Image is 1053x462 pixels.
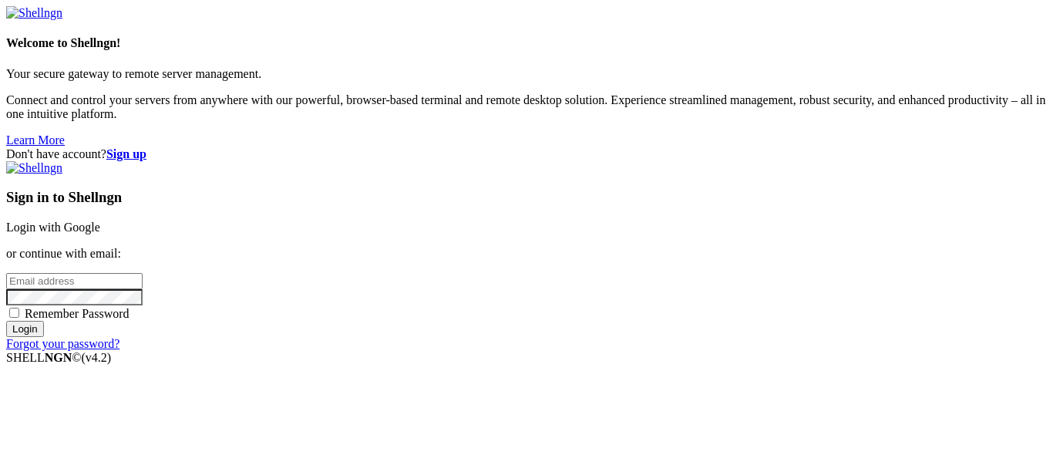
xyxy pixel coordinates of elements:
p: Your secure gateway to remote server management. [6,67,1047,81]
span: 4.2.0 [82,351,112,364]
img: Shellngn [6,6,62,20]
a: Forgot your password? [6,337,119,350]
b: NGN [45,351,72,364]
a: Login with Google [6,221,100,234]
img: Shellngn [6,161,62,175]
input: Remember Password [9,308,19,318]
h4: Welcome to Shellngn! [6,36,1047,50]
h3: Sign in to Shellngn [6,189,1047,206]
p: or continue with email: [6,247,1047,261]
a: Sign up [106,147,146,160]
input: Login [6,321,44,337]
div: Don't have account? [6,147,1047,161]
span: SHELL © [6,351,111,364]
a: Learn More [6,133,65,147]
p: Connect and control your servers from anywhere with our powerful, browser-based terminal and remo... [6,93,1047,121]
input: Email address [6,273,143,289]
span: Remember Password [25,307,130,320]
